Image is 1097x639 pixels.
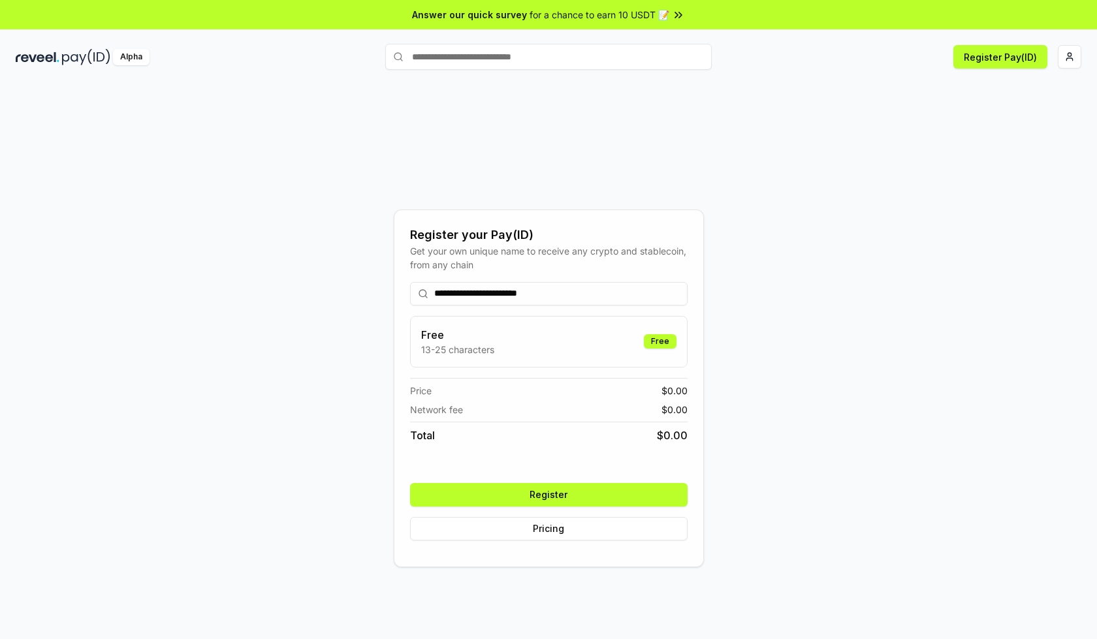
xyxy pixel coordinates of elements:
p: 13-25 characters [421,343,494,356]
div: Free [644,334,676,349]
h3: Free [421,327,494,343]
span: Total [410,428,435,443]
span: Network fee [410,403,463,416]
button: Pricing [410,517,688,540]
img: reveel_dark [16,49,59,65]
span: $ 0.00 [657,428,688,443]
span: Price [410,384,432,397]
div: Get your own unique name to receive any crypto and stablecoin, from any chain [410,244,688,272]
img: pay_id [62,49,110,65]
span: $ 0.00 [661,384,688,397]
button: Register [410,483,688,507]
span: $ 0.00 [661,403,688,416]
span: for a chance to earn 10 USDT 📝 [530,8,669,22]
div: Register your Pay(ID) [410,226,688,244]
div: Alpha [113,49,150,65]
span: Answer our quick survey [412,8,527,22]
button: Register Pay(ID) [953,45,1047,69]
